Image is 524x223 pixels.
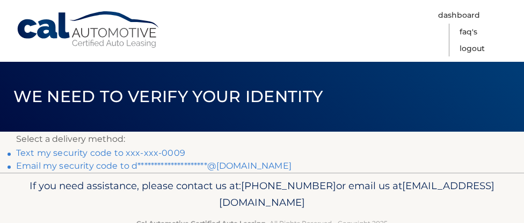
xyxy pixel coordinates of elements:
[460,24,477,40] a: FAQ's
[16,132,508,147] p: Select a delivery method:
[241,179,336,192] span: [PHONE_NUMBER]
[438,7,480,24] a: Dashboard
[13,87,323,106] span: We need to verify your identity
[16,11,161,49] a: Cal Automotive
[16,177,508,212] p: If you need assistance, please contact us at: or email us at
[16,148,185,158] a: Text my security code to xxx-xxx-0009
[460,40,485,57] a: Logout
